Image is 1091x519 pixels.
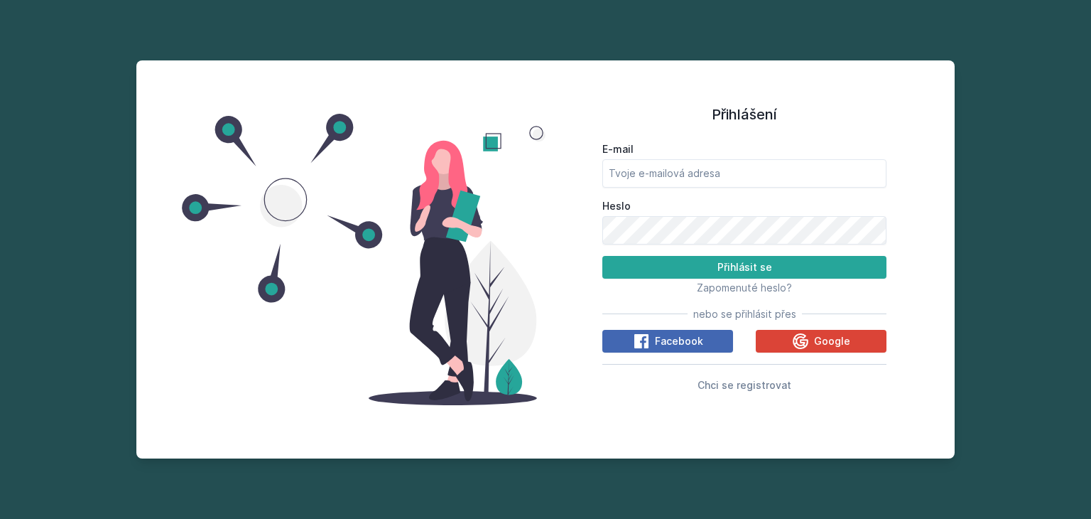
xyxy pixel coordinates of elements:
span: Facebook [655,334,703,348]
span: Chci se registrovat [698,379,791,391]
button: Chci se registrovat [698,376,791,393]
span: Google [814,334,850,348]
span: Zapomenuté heslo? [697,282,792,294]
h1: Přihlášení [602,104,886,125]
label: E-mail [602,142,886,156]
button: Google [756,330,886,353]
button: Přihlásit se [602,256,886,279]
span: nebo se přihlásit přes [693,307,796,321]
input: Tvoje e-mailová adresa [602,159,886,188]
label: Heslo [602,199,886,213]
button: Facebook [602,330,733,353]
